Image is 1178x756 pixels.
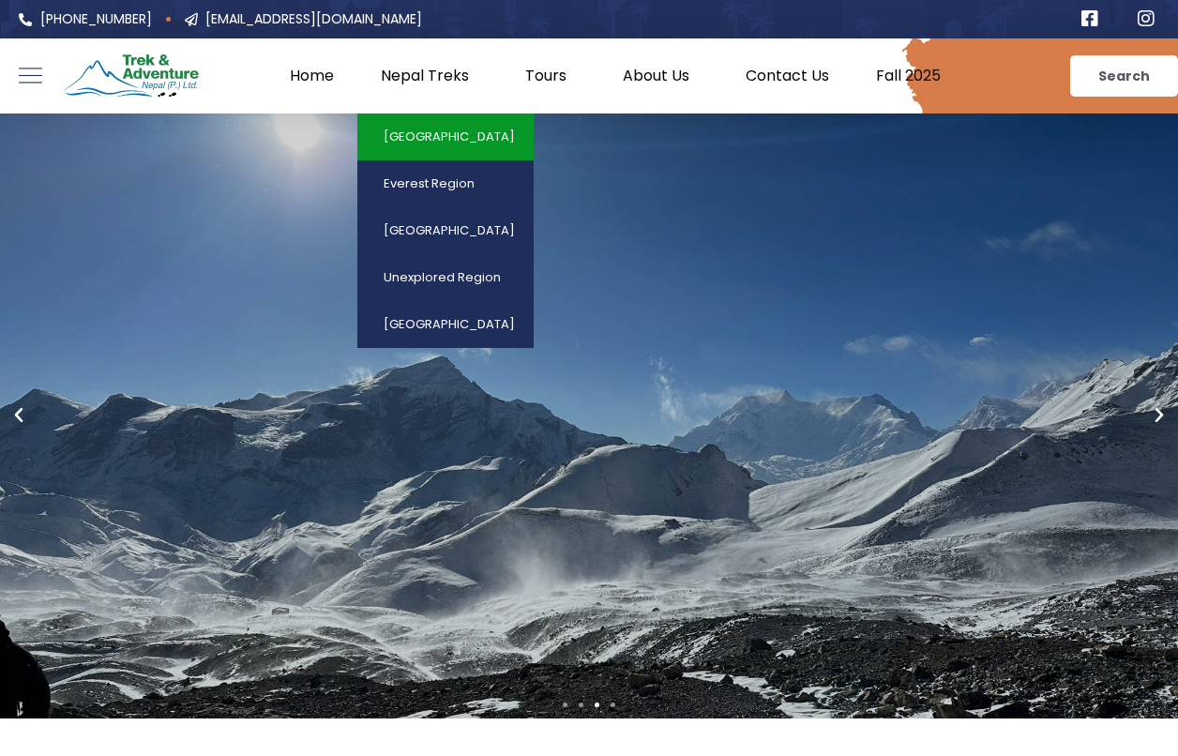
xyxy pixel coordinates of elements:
[722,67,853,85] a: Contact Us
[201,9,422,29] span: [EMAIL_ADDRESS][DOMAIN_NAME]
[1070,55,1178,97] a: Search
[563,703,567,707] span: Go to slide 1
[357,254,534,301] a: Unexplored Region
[61,51,202,102] img: Trek & Adventure Nepal
[357,113,534,160] a: [GEOGRAPHIC_DATA]
[266,67,357,85] a: Home
[599,67,722,85] a: About Us
[36,9,152,29] span: [PHONE_NUMBER]
[579,703,583,707] span: Go to slide 2
[502,67,599,85] a: Tours
[853,67,964,85] a: Fall 2025
[357,67,502,85] a: Nepal Treks
[214,67,963,85] nav: Menu
[1150,406,1169,425] div: Next slide
[595,703,599,707] span: Go to slide 3
[1098,69,1150,83] span: Search
[611,703,615,707] span: Go to slide 4
[357,207,534,254] a: [GEOGRAPHIC_DATA]
[357,301,534,348] a: [GEOGRAPHIC_DATA]
[9,406,28,425] div: Previous slide
[357,113,534,348] ul: Nepal Treks
[357,160,534,207] a: Everest Region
